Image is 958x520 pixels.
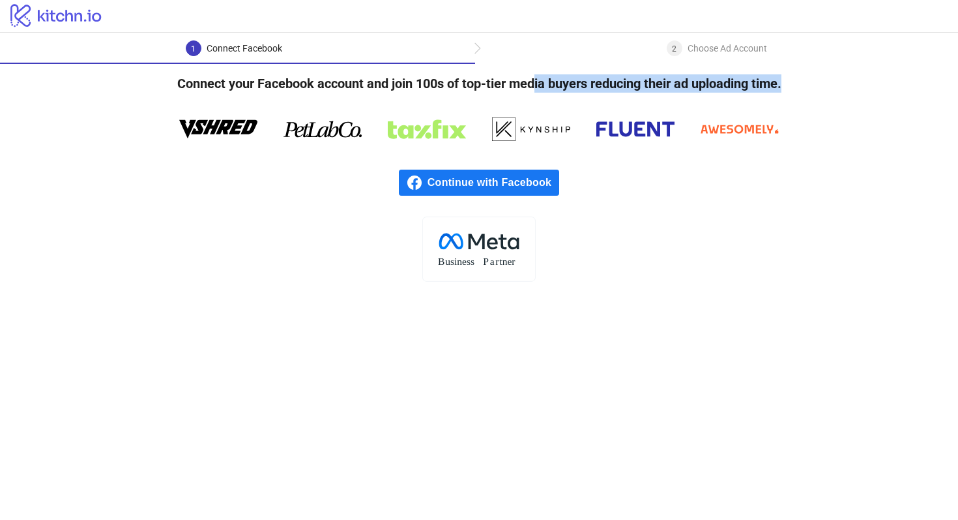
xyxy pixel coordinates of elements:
[495,256,499,267] tspan: r
[207,40,282,56] div: Connect Facebook
[688,40,767,56] div: Choose Ad Account
[428,170,559,196] span: Continue with Facebook
[156,64,802,103] h4: Connect your Facebook account and join 100s of top-tier media buyers reducing their ad uploading ...
[399,170,559,196] a: Continue with Facebook
[445,256,474,267] tspan: usiness
[438,256,444,267] tspan: B
[490,256,495,267] tspan: a
[499,256,515,267] tspan: tner
[191,44,196,54] span: 1
[672,44,676,54] span: 2
[483,256,489,267] tspan: P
